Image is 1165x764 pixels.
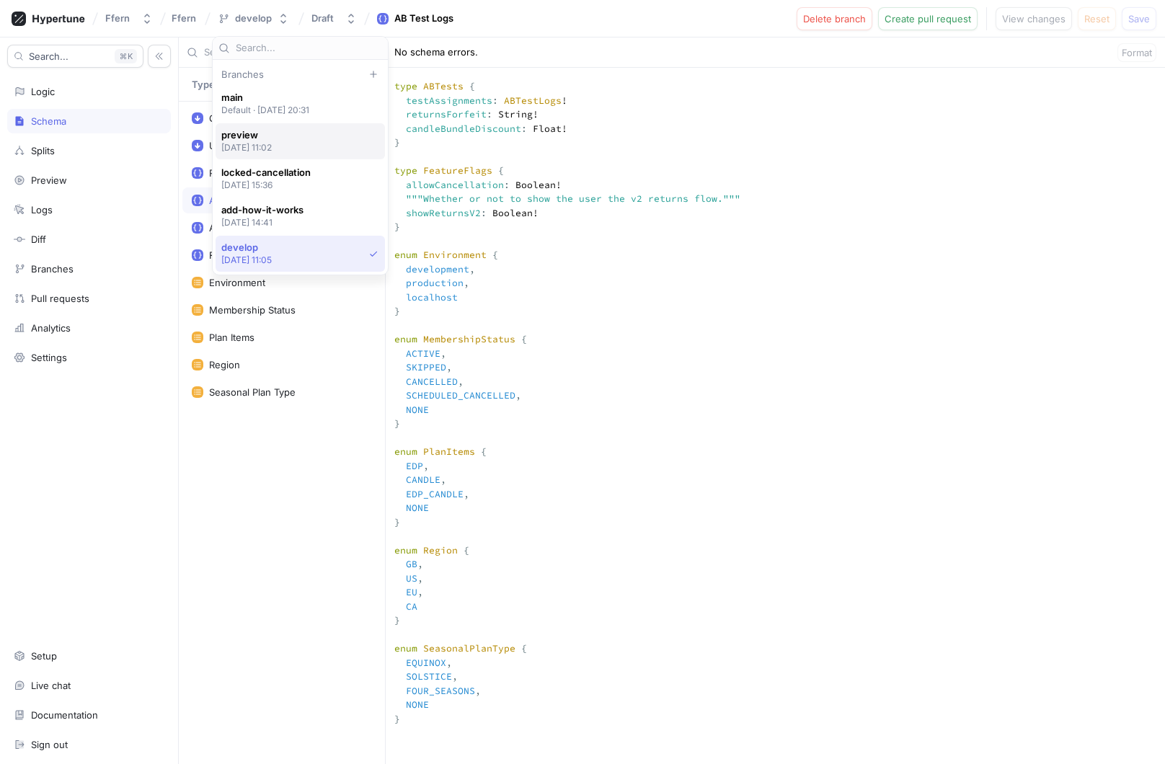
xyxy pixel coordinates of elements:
p: [DATE] 15:36 [221,179,311,191]
span: main [221,92,310,104]
div: Ffern [105,12,130,25]
span: Save [1128,14,1150,23]
button: Delete branch [797,7,872,30]
div: develop [235,12,272,25]
p: [DATE] 14:41 [221,216,304,228]
div: Logic [31,86,55,97]
div: Documentation [31,709,98,721]
div: Schema [31,115,66,127]
div: No schema errors. [394,45,478,60]
span: add-how-it-works [221,204,304,216]
div: Plan Items [209,332,254,343]
span: Reset [1084,14,1109,23]
button: Search...K [7,45,143,68]
button: View changes [996,7,1072,30]
div: Setup [31,650,57,662]
div: Branches [31,263,74,275]
div: Logs [31,204,53,216]
div: Region [209,359,240,370]
div: Diff [31,234,46,245]
span: develop [221,241,273,254]
span: Ffern [172,13,196,23]
div: Branches [216,68,385,80]
div: Sign out [31,739,68,750]
span: preview [221,129,273,141]
button: Create pull request [878,7,978,30]
p: Type: [192,80,218,89]
span: Format [1122,48,1152,57]
div: Preview [31,174,67,186]
button: Draft [306,6,363,30]
p: Default ‧ [DATE] 20:31 [221,104,310,116]
button: Ffern [99,6,159,30]
button: Type: All [187,73,251,96]
p: [DATE] 11:02 [221,141,273,154]
div: Seasonal Plan Type [209,386,296,398]
div: Draft [311,12,334,25]
a: Documentation [7,703,171,727]
div: Settings [31,352,67,363]
button: Format [1117,43,1156,62]
span: locked-cancellation [221,166,311,179]
span: Create pull request [885,14,971,23]
p: [DATE] 11:05 [221,254,273,266]
span: Delete branch [803,14,866,23]
span: Search... [29,52,68,61]
div: Analytics [31,322,71,334]
button: Save [1122,7,1156,30]
span: View changes [1002,14,1066,23]
div: Pull requests [31,293,89,304]
div: Splits [31,145,55,156]
div: AB Test Logs [394,12,453,26]
button: Reset [1078,7,1116,30]
div: K [115,49,137,63]
div: Membership Status [209,304,296,316]
button: develop [212,6,295,30]
input: Search... [236,41,382,55]
div: Live chat [31,680,71,691]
